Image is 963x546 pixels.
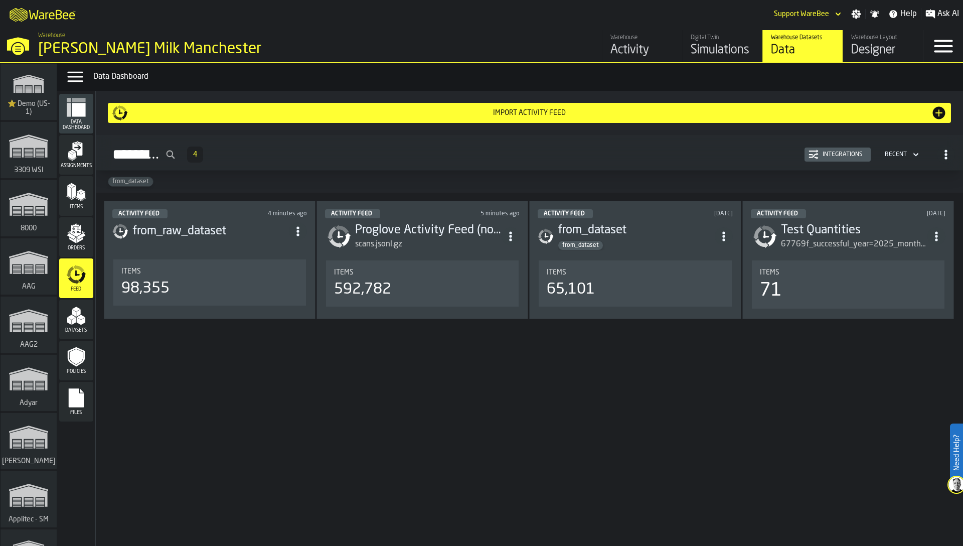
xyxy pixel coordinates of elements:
[59,258,93,299] li: menu Feed
[112,209,168,218] div: status-5 2
[118,211,159,217] span: Activity Feed
[770,8,843,20] div: DropdownMenuValue-Support WareBee
[877,210,945,217] div: Updated: 07/08/2025, 12:36:30 Created: 04/08/2025, 15:42:11
[923,30,963,62] label: button-toggle-Menu
[762,30,843,62] a: link-to-/wh/i/b09612b5-e9f1-4a3a-b0a4-784729d61419/data
[851,42,915,58] div: Designer
[771,42,835,58] div: Data
[183,147,207,163] div: ButtonLoadMore-Load More-Prev-First-Last
[132,223,289,239] h3: from_raw_dataset
[121,267,298,276] div: Title
[59,119,93,130] span: Data Dashboard
[334,268,511,277] div: Title
[843,30,923,62] a: link-to-/wh/i/b09612b5-e9f1-4a3a-b0a4-784729d61419/designer
[558,222,714,238] h3: from_dataset
[539,260,731,307] div: stat-Items
[544,211,585,217] span: Activity Feed
[193,151,197,158] span: 4
[451,210,520,217] div: Updated: 17/08/2025, 18:53:44 Created: 06/06/2025, 12:56:44
[1,122,57,180] a: link-to-/wh/i/d1ef1afb-ce11-4124-bdae-ba3d01893ec0/simulations
[881,149,921,161] div: DropdownMenuValue-4
[664,210,733,217] div: Updated: 08/08/2025, 18:23:39 Created: 08/08/2025, 18:20:47
[325,209,380,218] div: status-5 2
[355,238,402,250] div: scans.jsonl.gz
[61,67,89,87] label: button-toggle-Data Menu
[742,201,954,319] div: ItemListCard-DashboardItemContainer
[59,410,93,416] span: Files
[757,211,798,217] span: Activity Feed
[937,8,959,20] span: Ask AI
[355,238,502,250] div: scans.jsonl.gz
[866,9,884,19] label: button-toggle-Notifications
[819,151,867,158] div: Integrations
[59,300,93,340] li: menu Datasets
[59,217,93,257] li: menu Orders
[113,259,306,306] div: stat-Items
[885,151,907,158] div: DropdownMenuValue-4
[18,399,40,407] span: Adyar
[325,258,520,309] section: card-DataDashboardCard
[751,258,945,311] section: card-DataDashboardCard
[59,135,93,175] li: menu Assignments
[1,413,57,471] a: link-to-/wh/i/72fe6713-8242-4c3c-8adf-5d67388ea6d5/simulations
[59,341,93,381] li: menu Policies
[19,224,39,232] span: 8000
[1,64,57,122] a: link-to-/wh/i/103622fe-4b04-4da1-b95f-2619b9c959cc/simulations
[752,260,944,309] div: stat-Items
[355,222,502,238] div: Proglove Activity Feed (no trolleys)
[805,148,871,162] button: button-Integrations
[1,180,57,238] a: link-to-/wh/i/b2e041e4-2753-4086-a82a-958e8abdd2c7/simulations
[610,42,674,58] div: Activity
[334,281,391,299] div: 592,782
[760,268,936,277] div: Title
[771,34,835,41] div: Warehouse Datasets
[538,258,732,309] section: card-DataDashboardCard
[59,163,93,169] span: Assignments
[547,268,723,277] div: Title
[108,103,951,123] button: button-Import Activity Feed
[59,94,93,134] li: menu Data Dashboard
[1,297,57,355] a: link-to-/wh/i/ba0ffe14-8e36-4604-ab15-0eac01efbf24/simulations
[884,8,921,20] label: button-toggle-Help
[691,42,754,58] div: Simulations
[547,281,595,299] div: 65,101
[121,267,141,276] span: Items
[59,245,93,251] span: Orders
[93,71,959,83] div: Data Dashboard
[59,382,93,422] li: menu Files
[59,204,93,210] span: Items
[682,30,762,62] a: link-to-/wh/i/b09612b5-e9f1-4a3a-b0a4-784729d61419/simulations
[326,260,519,307] div: stat-Items
[1,471,57,529] a: link-to-/wh/i/662479f8-72da-4751-a936-1d66c412adb4/simulations
[547,268,566,277] span: Items
[20,283,38,291] span: AAG
[851,34,915,41] div: Warehouse Layout
[760,268,779,277] span: Items
[38,40,309,58] div: [PERSON_NAME] Milk Manchester
[331,211,372,217] span: Activity Feed
[5,100,53,116] span: ⭐ Demo (US-1)
[781,222,927,238] div: Test Quantities
[691,34,754,41] div: Digital Twin
[538,209,593,218] div: status-5 2
[59,176,93,216] li: menu Items
[104,201,315,319] div: ItemListCard-DashboardItemContainer
[781,238,927,250] div: 67769f_successful_year=2025_month=08_day=04_cc-ioteventarchive-ingestion-4-2025-08-04-12-05-30-74...
[610,34,674,41] div: Warehouse
[334,268,354,277] span: Items
[774,10,829,18] div: DropdownMenuValue-Support WareBee
[951,425,962,481] label: Need Help?
[602,30,682,62] a: link-to-/wh/i/b09612b5-e9f1-4a3a-b0a4-784729d61419/feed/
[12,166,46,174] span: 3309 WSI
[238,210,307,217] div: Updated: 17/08/2025, 18:54:26 Created: 12/08/2025, 16:13:09
[18,341,40,349] span: AAG2
[96,135,963,171] h2: button-Activity Feed
[529,201,741,319] div: ItemListCard-DashboardItemContainer
[316,201,528,319] div: ItemListCard-DashboardItemContainer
